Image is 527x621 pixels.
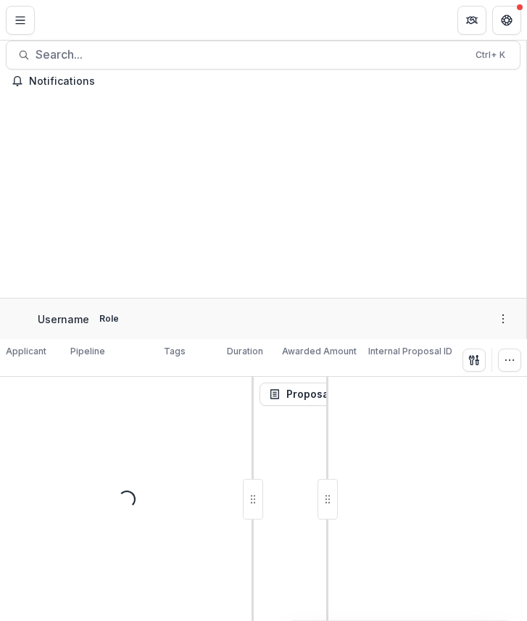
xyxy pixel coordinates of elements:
[6,41,520,70] button: Search...
[164,345,186,358] p: Tags
[368,345,452,358] p: Internal Proposal ID
[36,48,467,62] span: Search...
[282,345,357,358] p: Awarded Amount
[6,70,520,93] button: Notifications
[70,345,105,358] p: Pipeline
[29,75,515,88] span: Notifications
[38,312,89,327] p: Username
[494,310,512,328] button: More
[227,345,263,358] p: Duration
[492,6,521,35] button: Get Help
[260,383,359,406] button: Proposal
[457,6,486,35] button: Partners
[473,47,508,63] div: Ctrl + K
[6,6,35,35] button: Toggle Menu
[6,345,46,358] p: Applicant
[95,312,123,325] p: Role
